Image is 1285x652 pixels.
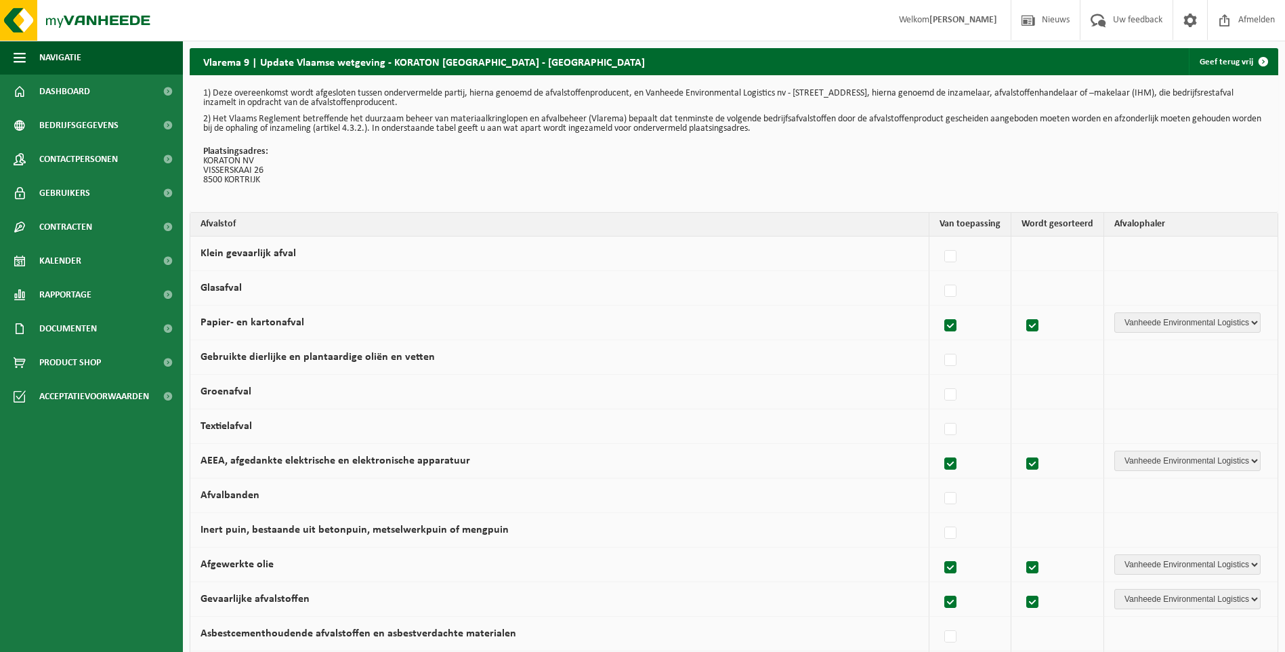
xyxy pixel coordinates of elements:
[201,421,252,432] label: Textielafval
[201,628,516,639] label: Asbestcementhoudende afvalstoffen en asbestverdachte materialen
[201,386,251,397] label: Groenafval
[39,346,101,380] span: Product Shop
[201,317,304,328] label: Papier- en kartonafval
[203,89,1265,108] p: 1) Deze overeenkomst wordt afgesloten tussen ondervermelde partij, hierna genoemd de afvalstoffen...
[39,142,118,176] span: Contactpersonen
[190,48,658,75] h2: Vlarema 9 | Update Vlaamse wetgeving - KORATON [GEOGRAPHIC_DATA] - [GEOGRAPHIC_DATA]
[203,115,1265,134] p: 2) Het Vlaams Reglement betreffende het duurzaam beheer van materiaalkringlopen en afvalbeheer (V...
[39,278,91,312] span: Rapportage
[201,559,274,570] label: Afgewerkte olie
[203,147,1265,185] p: KORATON NV VISSERSKAAI 26 8500 KORTRIJK
[201,594,310,605] label: Gevaarlijke afvalstoffen
[203,146,268,157] strong: Plaatsingsadres:
[39,312,97,346] span: Documenten
[1189,48,1277,75] a: Geef terug vrij
[1104,213,1278,237] th: Afvalophaler
[39,176,90,210] span: Gebruikers
[201,525,509,535] label: Inert puin, bestaande uit betonpuin, metselwerkpuin of mengpuin
[190,213,929,237] th: Afvalstof
[929,213,1011,237] th: Van toepassing
[201,352,435,363] label: Gebruikte dierlijke en plantaardige oliën en vetten
[39,41,81,75] span: Navigatie
[201,248,296,259] label: Klein gevaarlijk afval
[201,455,470,466] label: AEEA, afgedankte elektrische en elektronische apparatuur
[39,75,90,108] span: Dashboard
[929,15,997,25] strong: [PERSON_NAME]
[39,244,81,278] span: Kalender
[1011,213,1104,237] th: Wordt gesorteerd
[39,210,92,244] span: Contracten
[201,283,242,293] label: Glasafval
[39,380,149,413] span: Acceptatievoorwaarden
[201,490,259,501] label: Afvalbanden
[39,108,119,142] span: Bedrijfsgegevens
